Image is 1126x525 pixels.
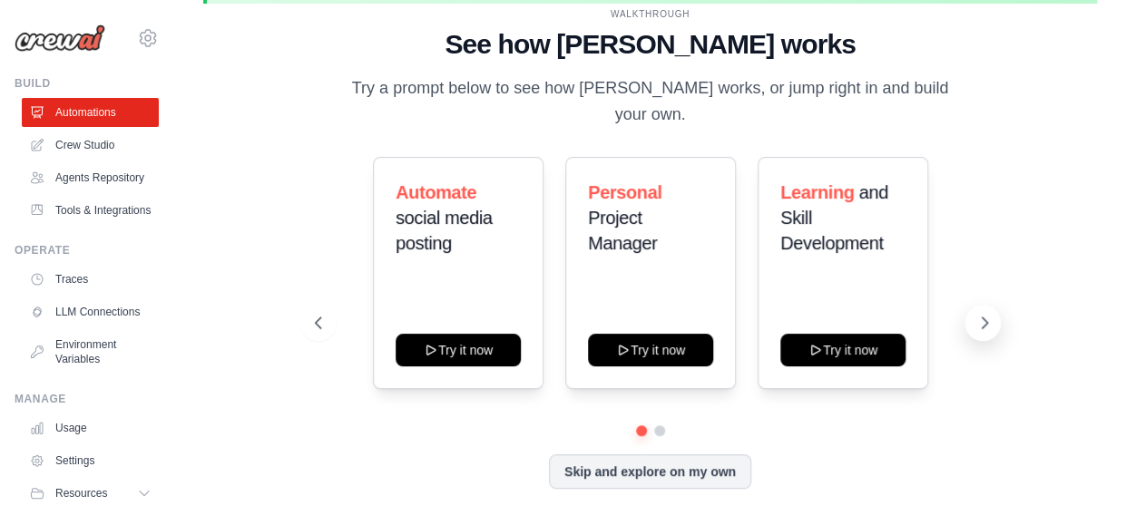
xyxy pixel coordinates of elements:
div: WALKTHROUGH [315,7,986,21]
a: Automations [22,98,159,127]
button: Try it now [780,334,906,366]
p: Try a prompt below to see how [PERSON_NAME] works, or jump right in and build your own. [346,75,955,129]
div: Manage [15,392,159,406]
button: Skip and explore on my own [549,454,751,489]
button: Resources [22,479,159,508]
iframe: Chat Widget [1035,438,1126,525]
div: Operate [15,243,159,258]
button: Try it now [396,334,521,366]
img: Logo [15,24,105,52]
a: Traces [22,265,159,294]
a: Usage [22,413,159,442]
span: Learning [780,182,854,202]
h1: See how [PERSON_NAME] works [315,28,986,61]
span: social media posting [396,208,492,253]
a: Settings [22,446,159,475]
a: Tools & Integrations [22,196,159,225]
span: Project Manager [588,208,657,253]
a: Agents Repository [22,163,159,192]
button: Try it now [588,334,713,366]
span: Resources [55,486,107,501]
span: Personal [588,182,661,202]
div: Build [15,76,159,91]
span: and Skill Development [780,182,888,253]
a: LLM Connections [22,297,159,326]
a: Crew Studio [22,131,159,160]
a: Environment Variables [22,330,159,374]
span: Automate [396,182,476,202]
